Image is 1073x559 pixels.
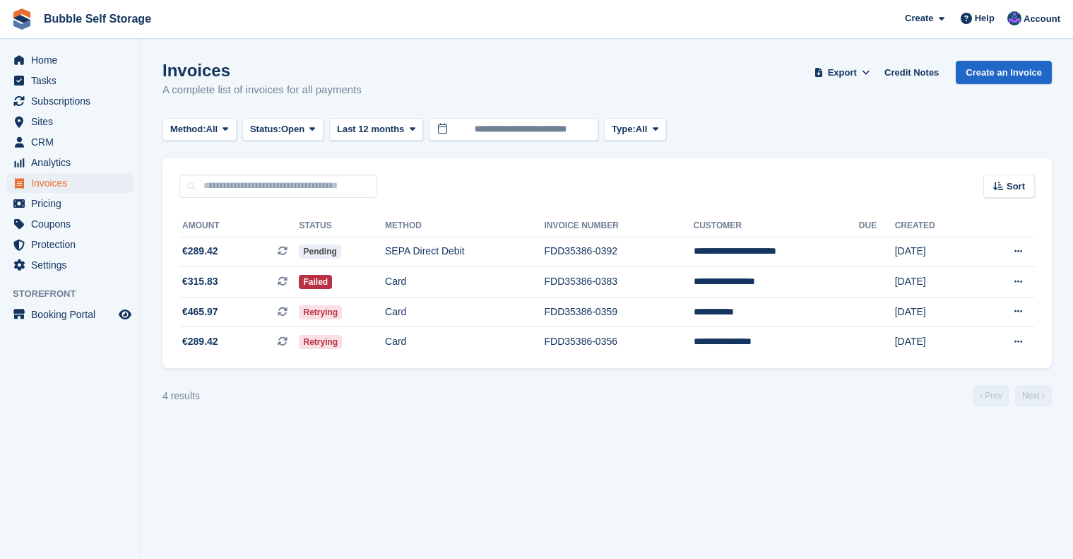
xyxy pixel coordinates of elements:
[281,122,304,136] span: Open
[182,274,218,289] span: €315.83
[170,122,206,136] span: Method:
[299,335,342,349] span: Retrying
[31,50,116,70] span: Home
[31,214,116,234] span: Coupons
[545,297,694,327] td: FDD35386-0359
[970,385,1055,406] nav: Page
[385,215,544,237] th: Method
[975,11,995,25] span: Help
[1015,385,1052,406] a: Next
[299,305,342,319] span: Retrying
[182,244,218,259] span: €289.42
[956,61,1052,84] a: Create an Invoice
[31,112,116,131] span: Sites
[250,122,281,136] span: Status:
[13,287,141,301] span: Storefront
[612,122,636,136] span: Type:
[7,305,134,324] a: menu
[385,297,544,327] td: Card
[385,237,544,267] td: SEPA Direct Debit
[179,215,299,237] th: Amount
[7,255,134,275] a: menu
[1024,12,1060,26] span: Account
[7,132,134,152] a: menu
[182,305,218,319] span: €465.97
[7,153,134,172] a: menu
[299,275,332,289] span: Failed
[31,173,116,193] span: Invoices
[385,267,544,298] td: Card
[1007,180,1025,194] span: Sort
[329,118,423,141] button: Last 12 months
[828,66,857,80] span: Export
[162,118,237,141] button: Method: All
[117,306,134,323] a: Preview store
[7,235,134,254] a: menu
[31,153,116,172] span: Analytics
[242,118,324,141] button: Status: Open
[545,327,694,357] td: FDD35386-0356
[7,50,134,70] a: menu
[31,194,116,213] span: Pricing
[162,389,200,404] div: 4 results
[31,71,116,90] span: Tasks
[895,327,976,357] td: [DATE]
[162,61,362,80] h1: Invoices
[31,91,116,111] span: Subscriptions
[7,112,134,131] a: menu
[1007,11,1021,25] img: Stuart Jackson
[895,215,976,237] th: Created
[31,305,116,324] span: Booking Portal
[299,215,385,237] th: Status
[7,214,134,234] a: menu
[694,215,859,237] th: Customer
[31,235,116,254] span: Protection
[905,11,933,25] span: Create
[337,122,404,136] span: Last 12 months
[182,334,218,349] span: €289.42
[11,8,32,30] img: stora-icon-8386f47178a22dfd0bd8f6a31ec36ba5ce8667c1dd55bd0f319d3a0aa187defe.svg
[545,215,694,237] th: Invoice Number
[895,267,976,298] td: [DATE]
[206,122,218,136] span: All
[7,194,134,213] a: menu
[162,82,362,98] p: A complete list of invoices for all payments
[7,71,134,90] a: menu
[299,245,340,259] span: Pending
[859,215,895,237] th: Due
[879,61,944,84] a: Credit Notes
[636,122,648,136] span: All
[604,118,666,141] button: Type: All
[545,267,694,298] td: FDD35386-0383
[7,173,134,193] a: menu
[38,7,157,30] a: Bubble Self Storage
[385,327,544,357] td: Card
[895,237,976,267] td: [DATE]
[7,91,134,111] a: menu
[31,255,116,275] span: Settings
[973,385,1009,406] a: Previous
[31,132,116,152] span: CRM
[545,237,694,267] td: FDD35386-0392
[811,61,873,84] button: Export
[895,297,976,327] td: [DATE]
